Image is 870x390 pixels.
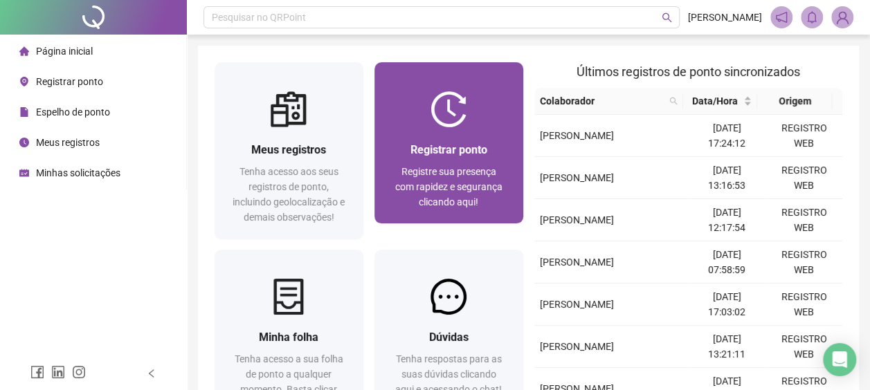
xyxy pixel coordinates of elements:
span: Registre sua presença com rapidez e segurança clicando aqui! [395,166,502,207]
span: instagram [72,365,86,379]
span: Últimos registros de ponto sincronizados [577,64,800,79]
span: Minha folha [259,331,318,344]
span: Dúvidas [429,331,469,344]
span: Página inicial [36,46,93,57]
span: Registrar ponto [410,143,487,156]
span: schedule [19,168,29,178]
td: REGISTRO WEB [765,284,842,326]
span: Meus registros [251,143,326,156]
span: Minhas solicitações [36,167,120,178]
th: Origem [757,88,832,115]
td: REGISTRO WEB [765,241,842,284]
td: REGISTRO WEB [765,115,842,157]
span: clock-circle [19,138,29,147]
td: [DATE] 07:58:59 [688,241,765,284]
td: [DATE] 12:17:54 [688,199,765,241]
span: linkedin [51,365,65,379]
span: Data/Hora [689,93,741,109]
span: notification [775,11,788,24]
td: [DATE] 13:21:11 [688,326,765,368]
span: [PERSON_NAME] [688,10,762,25]
span: Meus registros [36,137,100,148]
span: [PERSON_NAME] [540,172,614,183]
td: [DATE] 13:16:53 [688,157,765,199]
span: file [19,107,29,117]
span: Espelho de ponto [36,106,110,118]
th: Data/Hora [683,88,758,115]
img: 90663 [832,7,853,28]
span: Colaborador [540,93,664,109]
span: [PERSON_NAME] [540,299,614,310]
td: REGISTRO WEB [765,199,842,241]
span: left [147,369,156,378]
span: search [662,12,672,23]
span: environment [19,77,29,86]
a: Registrar pontoRegistre sua presença com rapidez e segurança clicando aqui! [374,62,523,223]
span: [PERSON_NAME] [540,214,614,225]
span: search [669,97,678,105]
span: [PERSON_NAME] [540,130,614,141]
span: Tenha acesso aos seus registros de ponto, incluindo geolocalização e demais observações! [233,166,345,223]
a: Meus registrosTenha acesso aos seus registros de ponto, incluindo geolocalização e demais observa... [215,62,363,239]
td: REGISTRO WEB [765,157,842,199]
span: search [667,91,680,111]
span: Registrar ponto [36,76,103,87]
span: home [19,46,29,56]
td: REGISTRO WEB [765,326,842,368]
span: [PERSON_NAME] [540,257,614,268]
td: [DATE] 17:03:02 [688,284,765,326]
span: [PERSON_NAME] [540,341,614,352]
span: facebook [30,365,44,379]
span: bell [806,11,818,24]
td: [DATE] 17:24:12 [688,115,765,157]
div: Open Intercom Messenger [823,343,856,376]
